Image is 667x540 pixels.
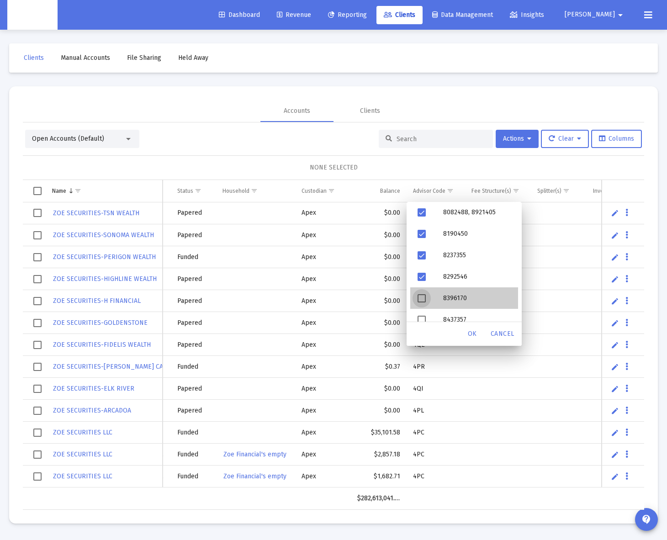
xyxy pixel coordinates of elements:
a: ZOE SECURITIES-SONOMA WEALTH [52,228,155,242]
div: Cancel [487,326,518,342]
a: ZOE SECURITIES-PERIGON WEALTH [52,250,157,264]
td: $1,682.71 [351,466,407,487]
td: Apex [295,466,351,487]
div: Select row [33,297,42,305]
div: Accounts [284,106,310,116]
button: Actions [496,130,539,148]
span: Zoe Financial's empty [223,472,286,480]
span: ZOE SECURITIES-ARCADOA [53,407,131,414]
a: Edit [611,472,619,481]
a: ZOE SECURITIES-ARCADOA [52,404,132,417]
a: File Sharing [120,49,169,67]
span: Show filter options for column 'Splitter(s)' [563,187,570,194]
div: OK [458,326,487,342]
div: Status [177,187,193,195]
td: Apex [295,268,351,290]
td: Apex [295,400,351,422]
td: $0.00 [351,246,407,268]
a: Manual Accounts [53,49,117,67]
td: Apex [295,422,351,444]
td: Apex [295,356,351,378]
td: $0.00 [351,378,407,400]
span: ZOE SECURITIES-FIDELIS WEALTH [53,341,151,349]
span: Show filter options for column 'Name' [74,187,81,194]
a: Edit [611,275,619,283]
div: Select row [33,253,42,261]
span: Reporting [328,11,367,19]
td: $0.00 [351,312,407,334]
a: ZOE SECURITIES-GOLDENSTONE [52,316,148,329]
div: Advisor Code [413,187,445,195]
span: Held Away [178,54,208,62]
td: Apex [295,312,351,334]
a: Zoe Financial's empty [222,448,287,461]
div: Select row [33,407,42,415]
div: 8237355 [436,244,518,266]
mat-icon: contact_support [641,514,652,525]
td: Column Custodian [295,180,351,202]
a: Zoe Financial's empty [222,470,287,483]
span: ZOE SECURITIES-PERIGON WEALTH [53,253,156,261]
a: Edit [611,297,619,305]
a: Edit [611,319,619,327]
div: Household [222,187,249,195]
div: Select row [33,341,42,349]
td: $0.00 [351,290,407,312]
div: Papered [177,406,210,415]
a: ZOE SECURITIES-FIDELIS WEALTH [52,338,152,351]
a: Data Management [425,6,500,24]
a: Edit [611,407,619,415]
span: ZOE SECURITIES LLC [53,429,112,436]
td: $0.00 [351,268,407,290]
span: ZOE SECURITIES LLC [53,450,112,458]
button: Columns [591,130,642,148]
a: ZOE SECURITIES-[PERSON_NAME] CAPITAL [52,360,180,373]
td: $0.00 [351,224,407,246]
div: NONE SELECTED [30,163,637,172]
div: Select row [33,275,42,283]
a: ZOE SECURITIES LLC [52,448,113,461]
td: 4PR [407,356,465,378]
td: Apex [295,378,351,400]
td: 4PC [407,466,465,487]
a: Edit [611,363,619,371]
input: Search [397,135,486,143]
a: Edit [611,429,619,437]
div: Select row [33,385,42,393]
a: ZOE SECURITIES-TSN WEALTH [52,206,140,220]
div: Select row [33,472,42,481]
div: Filter options [407,202,522,346]
div: Funded [177,472,210,481]
div: Select row [33,450,42,459]
div: Funded [177,362,210,371]
span: ZOE SECURITIES-ELK RIVER [53,385,134,392]
td: Column Splitter(s) [531,180,587,202]
span: Data Management [432,11,493,19]
div: Data grid [23,180,644,510]
a: ZOE SECURITIES-HIGHLINE WEALTH [52,272,158,286]
td: Column Name [46,180,163,202]
a: Dashboard [212,6,267,24]
div: Funded [177,253,210,262]
td: $0.00 [351,334,407,356]
a: ZOE SECURITIES-ELK RIVER [52,382,135,395]
span: Show filter options for column 'Household' [251,187,258,194]
td: 4PC [407,422,465,444]
div: Select row [33,319,42,327]
div: Papered [177,296,210,306]
a: Reporting [321,6,374,24]
span: Revenue [277,11,311,19]
div: Splitter(s) [537,187,561,195]
div: Select row [33,363,42,371]
div: Papered [177,340,210,349]
span: Open Accounts (Default) [32,135,104,143]
td: Apex [295,202,351,224]
span: ZOE SECURITIES-SONOMA WEALTH [53,231,154,239]
span: File Sharing [127,54,161,62]
a: Insights [503,6,551,24]
td: $2,857.18 [351,444,407,466]
span: ZOE SECURITIES-TSN WEALTH [53,209,139,217]
div: Papered [177,384,210,393]
div: Papered [177,208,210,217]
a: Edit [611,341,619,349]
